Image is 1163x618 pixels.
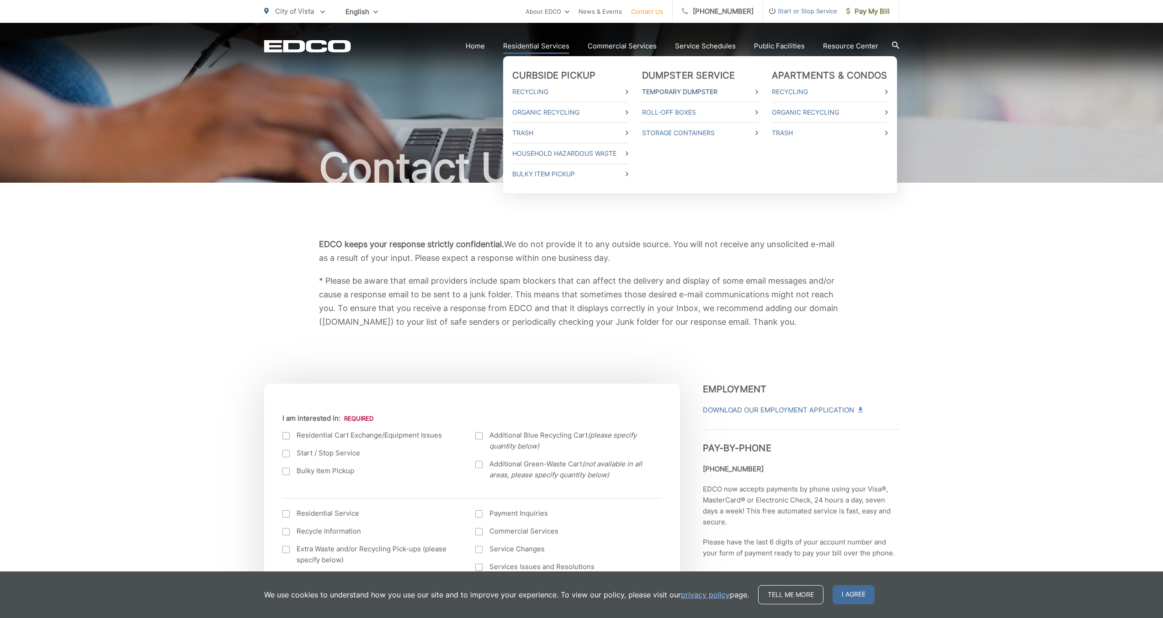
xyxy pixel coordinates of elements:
[475,526,650,537] label: Commercial Services
[339,4,385,20] span: English
[282,430,457,441] label: Residential Cart Exchange/Equipment Issues
[282,465,457,476] label: Bulky Item Pickup
[466,41,485,52] a: Home
[282,414,373,423] label: I am interested in:
[833,585,875,604] span: I agree
[512,107,628,118] a: Organic Recycling
[512,86,628,97] a: Recycling
[703,484,899,528] p: EDCO now accepts payments by phone using your Visa®, MasterCard® or Electronic Check, 24 hours a ...
[588,41,657,52] a: Commercial Services
[772,107,888,118] a: Organic Recycling
[264,40,351,53] a: EDCD logo. Return to the homepage.
[264,145,899,191] h1: Contact Us
[642,127,758,138] a: Storage Containers
[703,465,764,473] strong: [PHONE_NUMBER]
[319,238,844,265] p: We do not provide it to any outside source. You will not receive any unsolicited e-mail as a resu...
[282,448,457,459] label: Start / Stop Service
[512,148,628,159] a: Household Hazardous Waste
[579,6,622,17] a: News & Events
[772,127,888,138] a: Trash
[475,561,650,572] label: Services Issues and Resolutions
[319,274,844,329] p: * Please be aware that email providers include spam blockers that can affect the delivery and dis...
[489,459,650,481] span: Additional Green-Waste Cart
[846,6,890,17] span: Pay My Bill
[526,6,569,17] a: About EDCO
[503,41,569,52] a: Residential Services
[823,41,878,52] a: Resource Center
[489,430,650,452] span: Additional Blue Recycling Cart
[275,7,314,16] span: City of Vista
[631,6,663,17] a: Contact Us
[282,526,457,537] label: Recycle Information
[754,41,805,52] a: Public Facilities
[319,239,504,249] b: EDCO keeps your response strictly confidential.
[703,405,862,416] a: Download Our Employment Application
[772,86,888,97] a: Recycling
[642,107,758,118] a: Roll-Off Boxes
[675,41,736,52] a: Service Schedules
[703,429,899,454] h3: Pay-by-Phone
[642,86,758,97] a: Temporary Dumpster
[681,589,730,600] a: privacy policy
[512,127,628,138] a: Trash
[758,585,823,604] a: Tell me more
[282,508,457,519] label: Residential Service
[512,70,596,81] a: Curbside Pickup
[475,508,650,519] label: Payment Inquiries
[475,544,650,555] label: Service Changes
[772,70,887,81] a: Apartments & Condos
[264,589,749,600] p: We use cookies to understand how you use our site and to improve your experience. To view our pol...
[642,70,735,81] a: Dumpster Service
[282,544,457,565] label: Extra Waste and/or Recycling Pick-ups (please specify below)
[703,384,899,395] h3: Employment
[512,169,628,180] a: Bulky Item Pickup
[703,537,899,559] p: Please have the last 6 digits of your account number and your form of payment ready to pay your b...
